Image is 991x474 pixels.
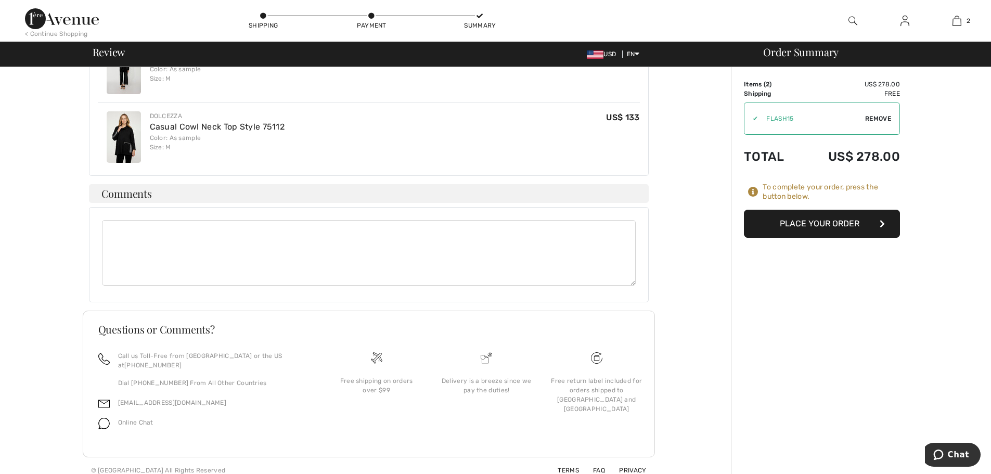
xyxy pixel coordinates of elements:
span: Online Chat [118,419,153,426]
a: Privacy [607,467,646,474]
div: Color: As sample Size: M [150,65,326,83]
p: Dial [PHONE_NUMBER] From All Other Countries [118,378,309,388]
a: Casual Cowl Neck Top Style 75112 [150,122,285,132]
div: Summary [464,21,495,30]
a: [EMAIL_ADDRESS][DOMAIN_NAME] [118,399,226,406]
div: Free return label included for orders shipped to [GEOGRAPHIC_DATA] and [GEOGRAPHIC_DATA] [550,376,643,414]
div: Order Summary [751,47,985,57]
td: US$ 278.00 [800,139,900,174]
a: 2 [931,15,982,27]
span: US$ 133 [606,112,639,122]
a: [PHONE_NUMBER] [124,362,182,369]
div: Free shipping on orders over $99 [330,376,423,395]
img: 1ère Avenue [25,8,99,29]
img: call [98,353,110,365]
img: Free shipping on orders over $99 [371,352,382,364]
input: Promo code [758,103,865,134]
div: ✔ [744,114,758,123]
h3: Questions or Comments? [98,324,639,335]
span: USD [587,50,620,58]
img: search the website [848,15,857,27]
span: 2 [766,81,769,88]
img: Open Front Long Sleeve Jacket Style 34012 [107,43,141,94]
a: FAQ [581,467,605,474]
img: chat [98,418,110,429]
td: Free [800,89,900,98]
div: Delivery is a breeze since we pay the duties! [440,376,533,395]
div: < Continue Shopping [25,29,88,39]
div: Payment [356,21,387,30]
img: My Info [900,15,909,27]
button: Place Your Order [744,210,900,238]
span: Remove [865,114,891,123]
td: Total [744,139,800,174]
img: Free shipping on orders over $99 [591,352,602,364]
a: Terms [545,467,579,474]
a: Sign In [892,15,918,28]
img: email [98,398,110,409]
span: EN [627,50,640,58]
img: US Dollar [587,50,603,59]
img: Delivery is a breeze since we pay the duties! [481,352,492,364]
td: Shipping [744,89,800,98]
span: 2 [967,16,970,25]
img: My Bag [953,15,961,27]
img: Casual Cowl Neck Top Style 75112 [107,111,141,163]
div: Shipping [248,21,279,30]
div: Color: As sample Size: M [150,133,285,152]
div: To complete your order, press the button below. [763,183,900,201]
iframe: Opens a widget where you can chat to one of our agents [925,443,981,469]
textarea: Comments [102,220,636,286]
span: Review [93,47,125,57]
div: Dolcezza [150,111,285,121]
td: US$ 278.00 [800,80,900,89]
p: Call us Toll-Free from [GEOGRAPHIC_DATA] or the US at [118,351,309,370]
td: Items ( ) [744,80,800,89]
h4: Comments [89,184,649,203]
